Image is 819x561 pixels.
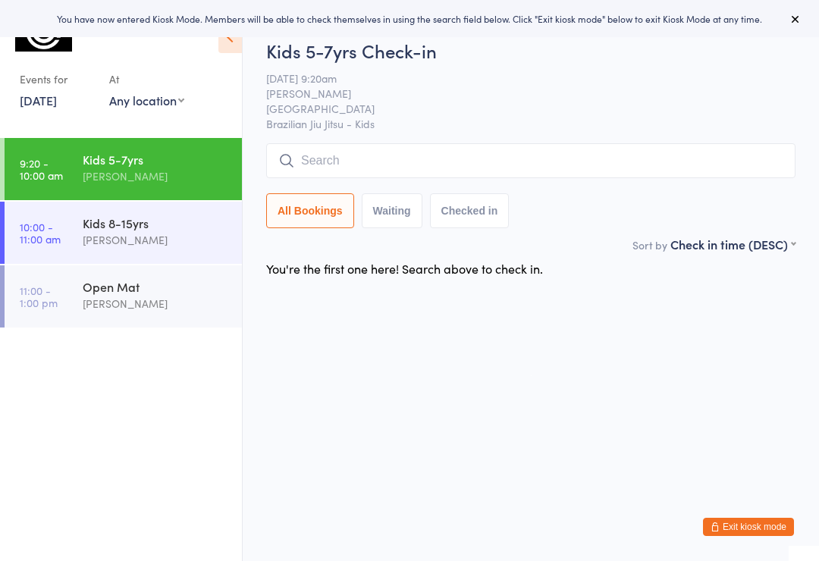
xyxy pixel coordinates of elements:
[5,202,242,264] a: 10:00 -11:00 amKids 8-15yrs[PERSON_NAME]
[266,116,795,131] span: Brazilian Jiu Jitsu - Kids
[20,157,63,181] time: 9:20 - 10:00 am
[20,67,94,92] div: Events for
[109,92,184,108] div: Any location
[83,231,229,249] div: [PERSON_NAME]
[83,295,229,312] div: [PERSON_NAME]
[20,92,57,108] a: [DATE]
[5,265,242,328] a: 11:00 -1:00 pmOpen Mat[PERSON_NAME]
[266,193,354,228] button: All Bookings
[266,71,772,86] span: [DATE] 9:20am
[20,221,61,245] time: 10:00 - 11:00 am
[670,236,795,252] div: Check in time (DESC)
[266,260,543,277] div: You're the first one here! Search above to check in.
[703,518,794,536] button: Exit kiosk mode
[266,101,772,116] span: [GEOGRAPHIC_DATA]
[83,168,229,185] div: [PERSON_NAME]
[266,86,772,101] span: [PERSON_NAME]
[266,38,795,63] h2: Kids 5-7yrs Check-in
[24,12,795,25] div: You have now entered Kiosk Mode. Members will be able to check themselves in using the search fie...
[20,284,58,309] time: 11:00 - 1:00 pm
[5,138,242,200] a: 9:20 -10:00 amKids 5-7yrs[PERSON_NAME]
[83,278,229,295] div: Open Mat
[430,193,510,228] button: Checked in
[83,215,229,231] div: Kids 8-15yrs
[362,193,422,228] button: Waiting
[109,67,184,92] div: At
[266,143,795,178] input: Search
[632,237,667,252] label: Sort by
[83,151,229,168] div: Kids 5-7yrs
